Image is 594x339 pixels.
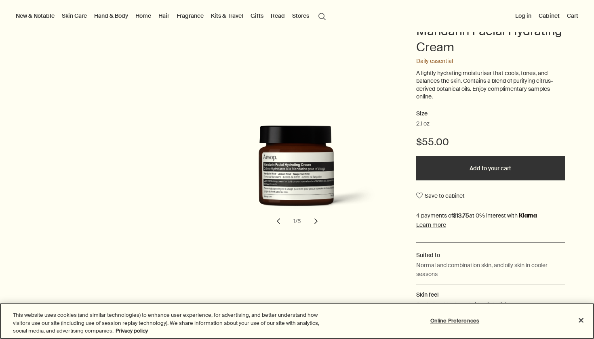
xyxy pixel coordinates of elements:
a: Hair [157,10,171,21]
a: Kits & Travel [209,10,245,21]
button: next slide [307,212,325,230]
button: Cart [565,10,580,21]
p: A lightly hydrating moisturiser that cools, tones, and balances the skin. Contains a blend of pur... [416,69,565,101]
p: Normal and combination skin, and oily skin in cooler seasons [416,261,565,279]
span: 2.1 oz [416,120,430,128]
a: Cabinet [537,10,561,21]
button: Close [572,311,590,329]
a: Home [134,10,153,21]
a: Hand & Body [93,10,130,21]
h1: Mandarin Facial Hydrating Cream [416,23,565,55]
button: Open search [315,8,329,23]
button: Stores [291,10,311,21]
a: Skin Care [60,10,88,21]
button: Save to cabinet [416,188,465,203]
a: Fragrance [175,10,205,21]
button: Online Preferences, Opens the preference center dialog [430,312,480,329]
div: This website uses cookies (and similar technologies) to enhance user experience, for advertising,... [13,311,327,335]
img: Back of Mandarin Facial Hydrating Cream in amber glass jar [217,126,395,220]
button: previous slide [270,212,287,230]
h2: Skin feel [416,290,565,299]
h2: Size [416,109,565,119]
h2: Suited to [416,251,565,259]
button: Add to your cart - $55.00 [416,156,565,180]
a: Gifts [249,10,265,21]
a: Read [269,10,286,21]
p: Cooled and hydrated with a light finish [416,300,512,309]
a: More information about your privacy, opens in a new tab [116,327,148,334]
span: $55.00 [416,136,449,149]
button: New & Notable [14,10,56,21]
button: Log in [514,10,533,21]
div: Mandarin Facial Hydrating Cream [198,126,396,230]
